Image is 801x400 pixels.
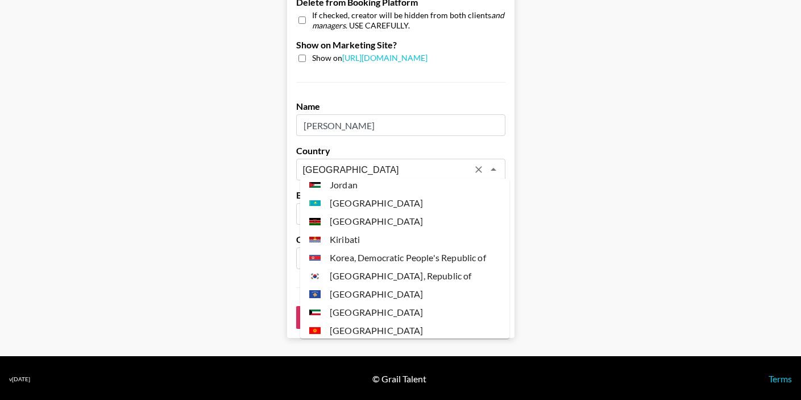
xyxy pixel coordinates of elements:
button: Close [485,162,501,178]
span: If checked, creator will be hidden from both clients . USE CAREFULLY. [312,10,505,30]
div: v [DATE] [9,376,30,383]
label: Country [296,145,505,156]
li: [GEOGRAPHIC_DATA] [300,194,509,212]
li: [GEOGRAPHIC_DATA], Republic of [300,267,509,285]
div: © Grail Talent [372,373,426,385]
li: Kiribati [300,230,509,249]
li: [GEOGRAPHIC_DATA] [300,212,509,230]
label: Name [296,101,505,112]
a: Terms [769,373,792,384]
li: [GEOGRAPHIC_DATA] [300,285,509,303]
li: [GEOGRAPHIC_DATA] [300,303,509,321]
label: Birthday [296,189,505,201]
span: Show on [312,53,428,64]
label: Creator's Currency [296,234,505,245]
li: [GEOGRAPHIC_DATA] [300,321,509,340]
em: and managers [312,10,504,30]
input: Save Creator [296,306,386,329]
a: [URL][DOMAIN_NAME] [342,53,428,63]
label: Show on Marketing Site? [296,39,505,51]
li: Korea, Democratic People's Republic of [300,249,509,267]
button: Clear [471,162,487,178]
li: Jordan [300,176,509,194]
